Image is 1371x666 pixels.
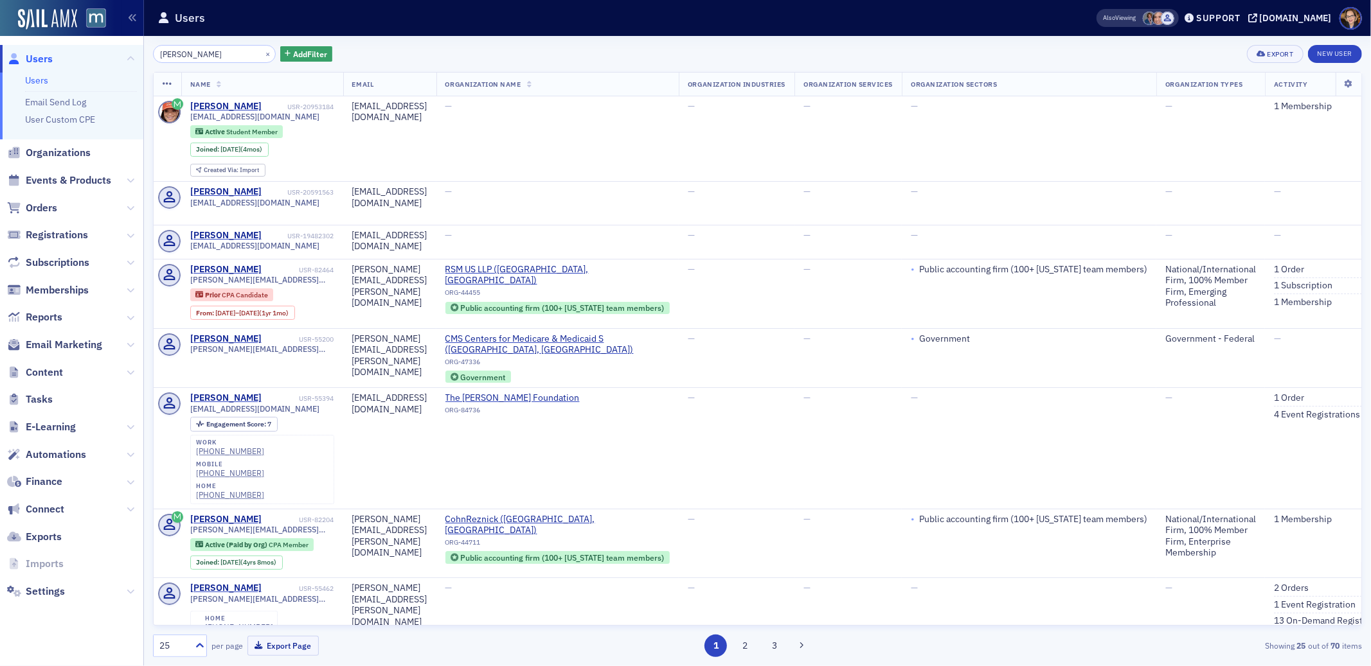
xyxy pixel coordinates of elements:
span: Viewing [1104,13,1136,22]
span: Exports [26,530,62,544]
span: [EMAIL_ADDRESS][DOMAIN_NAME] [190,198,320,207]
a: 1 Event Registration [1274,599,1356,611]
span: — [445,582,453,593]
span: — [688,186,695,197]
a: CohnReznick ([GEOGRAPHIC_DATA], [GEOGRAPHIC_DATA]) [445,514,670,536]
span: — [803,186,811,197]
span: Activity [1274,80,1307,89]
div: [PERSON_NAME] [190,514,262,525]
span: — [1165,186,1172,197]
a: The [PERSON_NAME] Foundation [445,392,580,404]
div: home [205,615,273,622]
div: Export [1268,51,1294,58]
span: Imports [26,557,64,571]
span: Name [190,80,211,89]
span: Active (Paid by Org) [205,540,269,549]
div: USR-55200 [264,335,334,344]
span: — [1165,229,1172,241]
span: Joined : [196,558,220,566]
span: CohnReznick (Bethesda, MD) [445,514,670,536]
span: — [911,229,918,241]
span: — [803,513,811,525]
span: [DATE] [220,145,240,153]
div: USR-82204 [264,516,334,524]
span: Events & Products [26,173,111,188]
div: mobile [196,460,264,468]
div: Showing out of items [968,640,1362,651]
div: Public accounting firm (100+ Maryland team members) [445,551,670,563]
span: — [1274,186,1281,197]
a: Reports [7,310,62,324]
span: Student Member [226,127,278,136]
span: — [688,100,695,112]
div: [EMAIL_ADDRESS][DOMAIN_NAME] [352,101,427,123]
span: Tasks [26,392,53,407]
div: [PERSON_NAME] [190,583,262,594]
span: — [1165,392,1172,403]
div: [PERSON_NAME] [190,101,262,112]
a: Users [7,52,53,66]
div: ORG-44455 [445,288,670,301]
a: [PERSON_NAME] [190,264,262,276]
span: [PERSON_NAME][EMAIL_ADDRESS][PERSON_NAME][DOMAIN_NAME] [190,594,334,604]
div: Joined: 2021-01-05 00:00:00 [190,556,283,570]
a: RSM US LLP ([GEOGRAPHIC_DATA], [GEOGRAPHIC_DATA]) [445,264,670,286]
a: 1 Order [1274,392,1304,404]
div: [EMAIL_ADDRESS][DOMAIN_NAME] [352,186,427,209]
div: Public accounting firm (100+ [US_STATE] team members) [919,264,1147,276]
div: Import [204,167,259,174]
div: ORG-84736 [445,406,580,419]
div: National/International Firm, 100% Member Firm, Enterprise Membership [1165,514,1256,559]
h1: Users [175,10,205,26]
a: Email Send Log [25,96,86,108]
a: 1 Membership [1274,101,1332,112]
span: Settings [26,584,65,599]
div: Support [1196,12,1241,24]
div: Joined: 2025-05-01 00:00:00 [190,143,269,157]
a: View Homepage [77,8,106,30]
div: [PERSON_NAME][EMAIL_ADDRESS][PERSON_NAME][DOMAIN_NAME] [352,333,427,378]
div: Government - Federal [1165,333,1256,345]
div: National/International Firm, 100% Member Firm, Emerging Professional [1165,264,1256,309]
a: 1 Order [1274,264,1304,276]
div: Active (Paid by Org): Active (Paid by Org): CPA Member [190,538,314,551]
a: 1 Subscription [1274,280,1332,292]
a: 2 Orders [1274,583,1309,594]
div: 7 [206,421,271,428]
a: Orders [7,201,57,215]
span: — [911,100,918,112]
a: [PERSON_NAME] [190,333,262,345]
div: USR-55462 [264,584,334,593]
span: — [911,582,918,593]
a: Content [7,365,63,380]
span: Registrations [26,228,88,242]
div: [PHONE_NUMBER] [196,446,264,456]
span: CPA Member [269,540,309,549]
div: [EMAIL_ADDRESS][DOMAIN_NAME] [352,392,427,415]
div: [PERSON_NAME][EMAIL_ADDRESS][PERSON_NAME][DOMAIN_NAME] [352,514,427,559]
span: Justin Chase [1161,12,1174,25]
div: ORG-47336 [445,358,670,371]
span: — [688,513,695,525]
div: work [196,439,264,446]
div: Engagement Score: 7 [190,417,278,431]
span: Chris Dougherty [1143,12,1156,25]
div: [PHONE_NUMBER] [196,468,264,478]
span: Reports [26,310,62,324]
span: CMS Centers for Medicare & Medicaid S (Woodlawn, MD) [445,333,670,356]
span: [EMAIL_ADDRESS][DOMAIN_NAME] [190,241,320,250]
span: Active [205,127,226,136]
span: — [688,333,695,344]
a: Registrations [7,228,88,242]
span: Organizations [26,146,91,160]
label: per page [211,640,243,651]
button: Export [1247,45,1303,63]
div: Created Via: Import [190,164,265,177]
span: RSM US LLP (Baltimore, MD) [445,264,670,286]
button: 2 [734,635,757,657]
a: Organizations [7,146,91,160]
a: Memberships [7,283,89,297]
div: USR-20591563 [264,188,334,197]
div: Government [460,374,505,381]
